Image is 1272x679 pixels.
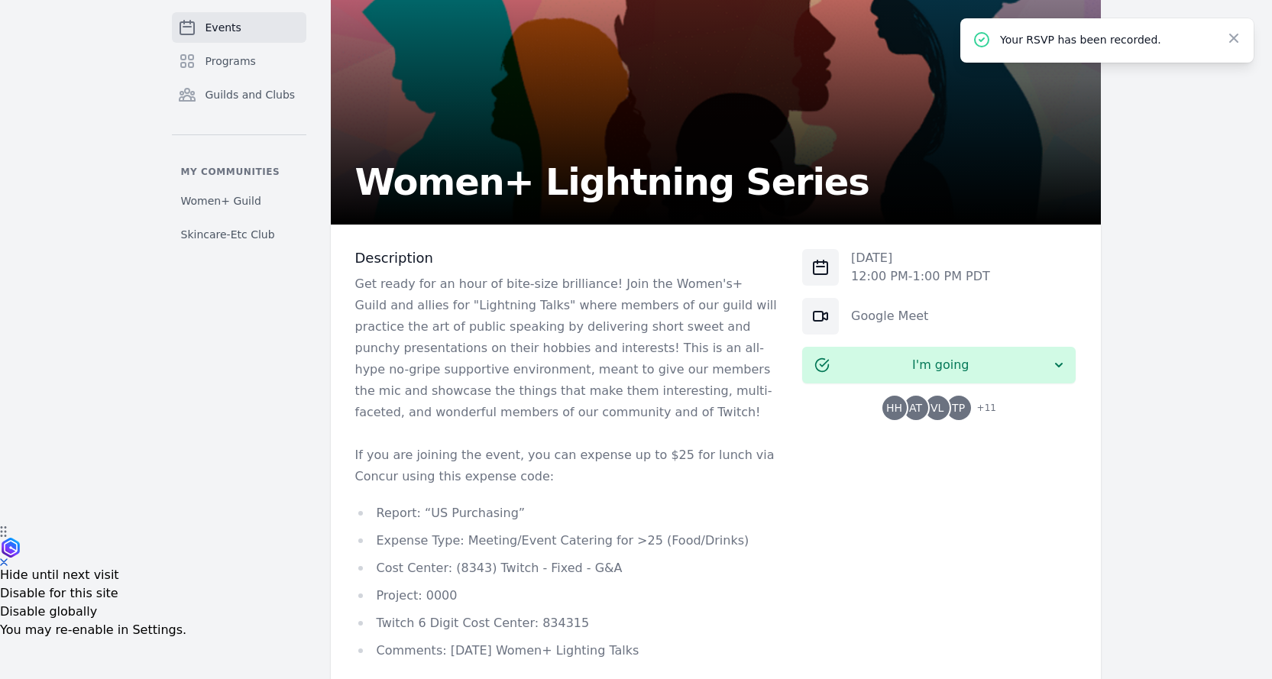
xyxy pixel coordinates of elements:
span: Events [206,20,241,35]
span: Programs [206,53,256,69]
a: Skincare-Etc Club [172,221,306,248]
p: Your RSVP has been recorded. [1000,32,1214,47]
h2: Women+ Lightning Series [355,163,869,200]
span: HH [886,403,902,413]
a: Programs [172,46,306,76]
span: TP [952,403,965,413]
span: Guilds and Clubs [206,87,296,102]
a: Google Meet [851,309,928,323]
li: Cost Center: (8343) Twitch - Fixed - G&A [355,558,778,579]
li: Expense Type: Meeting/Event Catering for >25 (Food/Drinks) [355,530,778,551]
span: Women+ Guild [181,193,261,209]
a: Women+ Guild [172,187,306,215]
li: Report: “US Purchasing” [355,503,778,524]
li: Comments: [DATE] Women+ Lighting Talks [355,640,778,661]
p: If you are joining the event, you can expense up to $25 for lunch via Concur using this expense c... [355,445,778,487]
p: [DATE] [851,249,990,267]
p: My communities [172,166,306,178]
button: I'm going [802,347,1076,383]
p: Get ready for an hour of bite-size brilliance! Join the Women's+ Guild and allies for "Lightning ... [355,273,778,423]
h3: Description [355,249,778,267]
p: 12:00 PM - 1:00 PM PDT [851,267,990,286]
nav: Sidebar [172,12,306,248]
a: Events [172,12,306,43]
a: Guilds and Clubs [172,79,306,110]
li: Twitch 6 Digit Cost Center: 834315 [355,613,778,634]
li: Project: 0000 [355,585,778,606]
span: VL [931,403,943,413]
span: Skincare-Etc Club [181,227,275,242]
span: I'm going [830,356,1051,374]
span: + 11 [968,399,996,420]
span: AT [909,403,922,413]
